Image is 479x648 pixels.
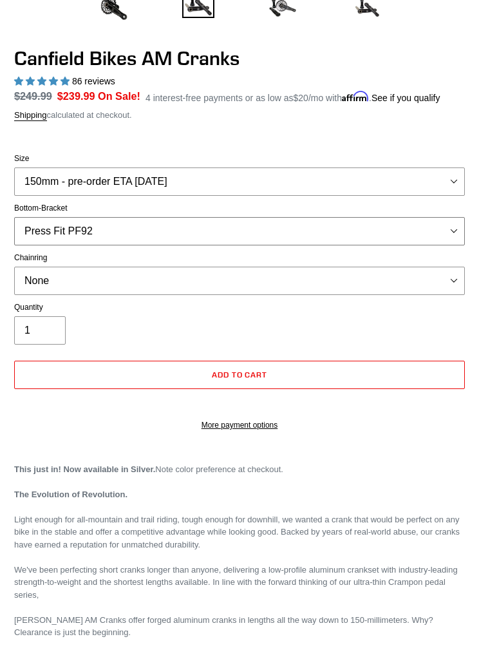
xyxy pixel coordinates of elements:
[14,361,465,389] button: Add to cart
[294,93,308,103] span: $20
[14,564,465,602] p: We've been perfecting short cranks longer than anyone, delivering a low-profile aluminum crankset...
[146,88,440,105] p: 4 interest-free payments or as low as /mo with .
[14,109,465,122] div: calculated at checkout.
[14,464,155,474] strong: This just in! Now available in Silver.
[14,153,465,164] label: Size
[14,76,72,86] span: 4.97 stars
[342,91,369,102] span: Affirm
[14,513,465,551] p: Light enough for all-mountain and trail riding, tough enough for downhill, we wanted a crank that...
[14,90,52,102] s: $249.99
[371,93,440,103] a: See if you qualify - Learn more about Affirm Financing (opens in modal)
[212,370,268,379] span: Add to cart
[14,419,465,431] a: More payment options
[14,46,465,70] h1: Canfield Bikes AM Cranks
[14,110,47,121] a: Shipping
[98,88,140,104] span: On Sale!
[14,202,465,214] label: Bottom-Bracket
[14,252,465,263] label: Chainring
[14,301,465,313] label: Quantity
[57,90,95,102] span: $239.99
[14,490,127,499] strong: The Evolution of Revolution.
[14,614,465,639] p: [PERSON_NAME] AM Cranks offer forged aluminum cranks in lengths all the way down to 150-millimete...
[72,76,115,86] span: 86 reviews
[14,463,465,476] p: Note color preference at checkout.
